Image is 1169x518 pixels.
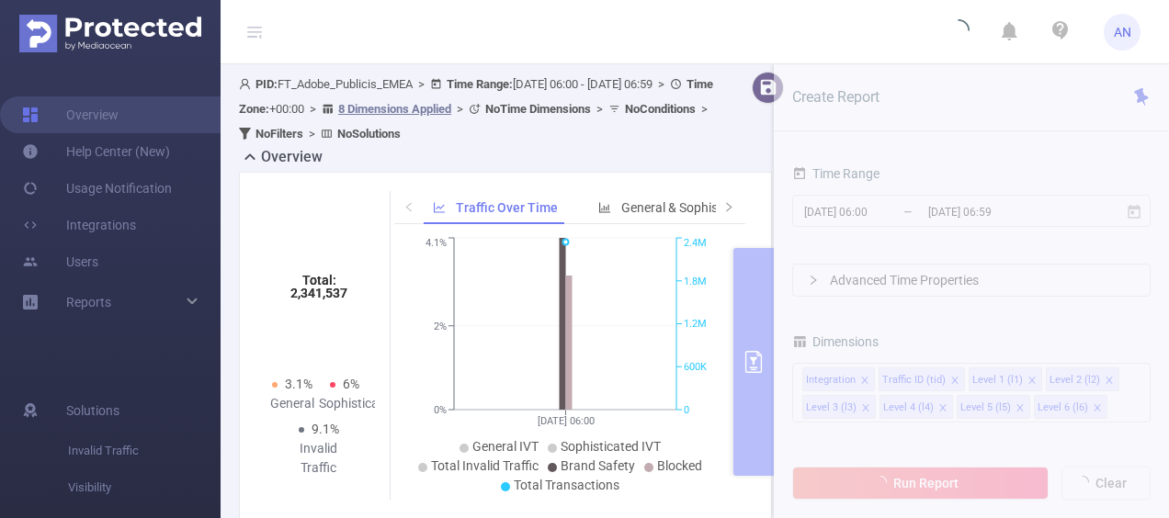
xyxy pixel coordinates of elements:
b: Time Range: [447,77,513,91]
tspan: Total: [301,273,335,287]
tspan: 600K [684,361,707,373]
i: icon: left [403,201,414,212]
i: icon: loading [948,19,970,45]
b: No Conditions [625,102,696,116]
span: 3.1% [285,377,312,391]
span: 9.1% [312,422,339,436]
span: FT_Adobe_Publicis_EMEA [DATE] 06:00 - [DATE] 06:59 +00:00 [239,77,713,141]
div: Sophisticated [319,394,372,413]
b: No Time Dimensions [485,102,591,116]
span: Blocked [657,458,702,473]
i: icon: bar-chart [598,201,611,214]
i: icon: right [723,201,734,212]
tspan: 1.8M [684,276,707,287]
span: Visibility [68,469,221,506]
i: icon: user [239,78,255,90]
div: Invalid Traffic [292,439,346,478]
a: Integrations [22,207,136,243]
span: > [591,102,608,116]
span: Invalid Traffic [68,433,221,469]
span: Traffic Over Time [456,200,558,215]
span: AN [1114,14,1131,51]
a: Usage Notification [22,170,172,207]
span: > [304,102,322,116]
span: Brand Safety [561,458,635,473]
span: > [653,77,670,91]
tspan: 2% [434,321,447,332]
tspan: 0 [684,404,689,416]
i: icon: line-chart [433,201,446,214]
tspan: 2.4M [684,238,707,250]
span: General IVT [472,439,539,454]
span: Sophisticated IVT [561,439,661,454]
span: Total Invalid Traffic [431,458,539,473]
a: Help Center (New) [22,133,170,170]
a: Reports [66,284,111,321]
span: > [413,77,430,91]
span: 6% [343,377,359,391]
b: PID: [255,77,278,91]
div: General [266,394,319,413]
tspan: [DATE] 06:00 [537,415,594,427]
span: > [303,127,321,141]
span: Total Transactions [514,478,619,492]
span: > [696,102,713,116]
span: General & Sophisticated IVT by Category [621,200,851,215]
tspan: 4.1% [426,238,447,250]
b: No Solutions [337,127,401,141]
h2: Overview [261,146,323,168]
span: > [451,102,469,116]
a: Users [22,243,98,280]
span: Solutions [66,392,119,429]
tspan: 2,341,537 [290,286,347,300]
u: 8 Dimensions Applied [338,102,451,116]
b: No Filters [255,127,303,141]
span: Reports [66,295,111,310]
img: Protected Media [19,15,201,52]
a: Overview [22,96,119,133]
tspan: 1.2M [684,319,707,331]
tspan: 0% [434,404,447,416]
